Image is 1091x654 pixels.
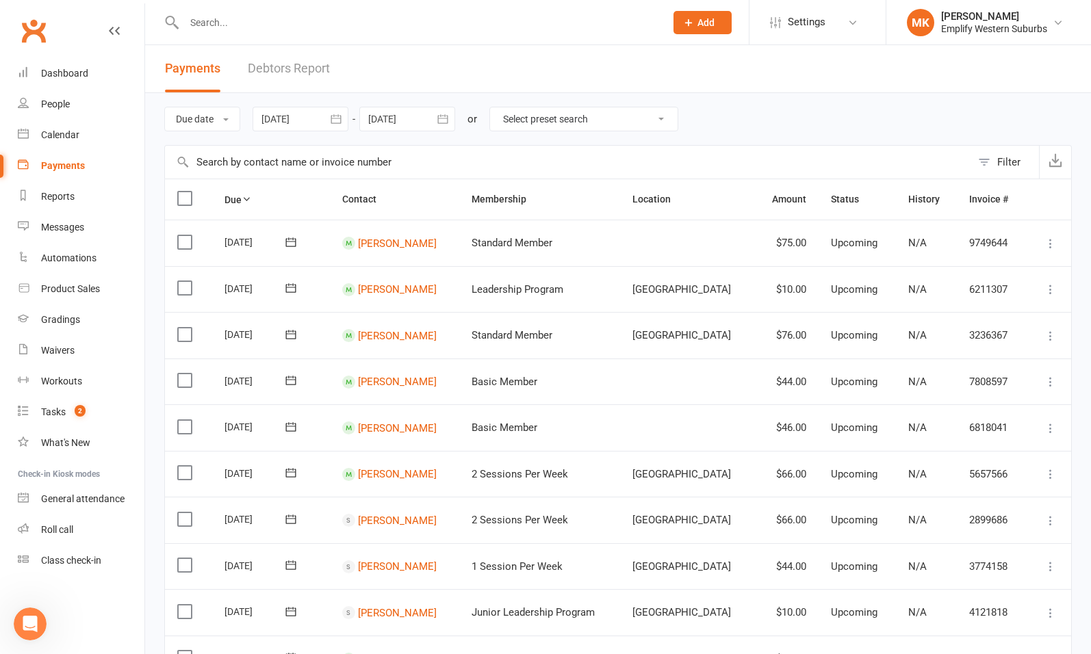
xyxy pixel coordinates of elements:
[957,497,1026,543] td: 2899686
[957,266,1026,313] td: 6211307
[32,392,252,417] li: We coordinate the switch to minimize business disruption
[41,222,84,233] div: Messages
[165,146,971,179] input: Search by contact name or invoice number
[957,589,1026,636] td: 4121818
[754,497,819,543] td: $66.00
[18,514,144,545] a: Roll call
[358,421,437,434] a: [PERSON_NAME]
[908,283,927,296] span: N/A
[9,5,35,31] button: go back
[41,314,80,325] div: Gradings
[754,404,819,451] td: $46.00
[22,328,153,339] b: Key Coordination Steps:
[673,11,732,34] button: Add
[41,191,75,202] div: Reports
[41,129,79,140] div: Calendar
[41,493,125,504] div: General attendance
[87,448,98,459] button: Start recording
[908,560,927,573] span: N/A
[459,179,620,220] th: Membership
[697,17,715,28] span: Add
[41,376,82,387] div: Workouts
[831,376,877,388] span: Upcoming
[32,253,252,291] li: to understand your business requirements and create a plan
[224,370,287,391] div: [DATE]
[941,23,1047,35] div: Emplify Western Suburbs
[41,437,90,448] div: What's New
[32,254,226,265] b: 30-minute Onboarding Consultation
[472,237,552,249] span: Standard Member
[957,358,1026,405] td: 7808597
[330,179,459,220] th: Contact
[908,514,927,526] span: N/A
[248,45,330,92] a: Debtors Report
[32,167,252,192] li: We provide dedicated support throughout the entire process
[358,606,437,618] a: [PERSON_NAME]
[472,283,563,296] span: Leadership Program
[66,13,155,23] h1: [PERSON_NAME]
[620,179,754,220] th: Location
[831,468,877,480] span: Upcoming
[754,543,819,590] td: $44.00
[41,68,88,79] div: Dashboard
[472,560,563,573] span: 1 Session Per Week
[224,555,287,576] div: [DATE]
[472,376,537,388] span: Basic Member
[908,329,927,341] span: N/A
[358,514,437,526] a: [PERSON_NAME]
[11,50,263,475] div: Toby says…
[224,278,287,299] div: [DATE]
[957,404,1026,451] td: 6818041
[358,283,437,296] a: [PERSON_NAME]
[164,107,240,131] button: Due date
[819,179,896,220] th: Status
[957,451,1026,497] td: 5657566
[155,87,166,98] a: Source reference 145009:
[32,295,252,320] li: for Clubworx basics or advanced features
[358,560,437,573] a: [PERSON_NAME]
[39,8,61,29] img: Profile image for Toby
[957,220,1026,266] td: 9749644
[16,14,51,48] a: Clubworx
[831,514,877,526] span: Upcoming
[75,405,86,417] span: 2
[18,397,144,428] a: Tasks 2
[358,329,437,341] a: [PERSON_NAME]
[32,296,159,306] b: 1-hour Training Session
[831,606,877,618] span: Upcoming
[18,181,144,212] a: Reports
[788,7,825,38] span: Settings
[908,606,927,618] span: N/A
[41,524,73,535] div: Roll call
[971,146,1039,179] button: Filter
[896,179,957,220] th: History
[224,416,287,437] div: [DATE]
[65,448,76,459] button: Upload attachment
[754,358,819,405] td: $44.00
[224,231,287,252] div: [DATE]
[907,9,934,36] div: MK
[620,451,754,497] td: [GEOGRAPHIC_DATA]
[467,111,477,127] div: or
[22,220,252,246] div: You'll be matched with an onboarding expert who includes:
[18,545,144,576] a: Class kiosk mode
[32,347,252,372] li: Set a 'Go Live' date with both Clubworx and your current payment processor
[997,154,1021,170] div: Filter
[18,243,144,274] a: Automations
[18,484,144,514] a: General attendance kiosk mode
[472,329,552,341] span: Standard Member
[224,324,287,345] div: [DATE]
[18,58,144,89] a: Dashboard
[41,160,85,171] div: Payments
[18,274,144,304] a: Product Sales
[18,335,144,366] a: Waivers
[754,220,819,266] td: $75.00
[358,468,437,480] a: [PERSON_NAME]
[180,13,656,32] input: Search...
[22,200,114,211] b: Support Process:
[754,451,819,497] td: $66.00
[14,607,47,640] iframe: Intercom live chat
[18,120,144,151] a: Calendar
[18,89,144,120] a: People
[831,560,877,573] span: Upcoming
